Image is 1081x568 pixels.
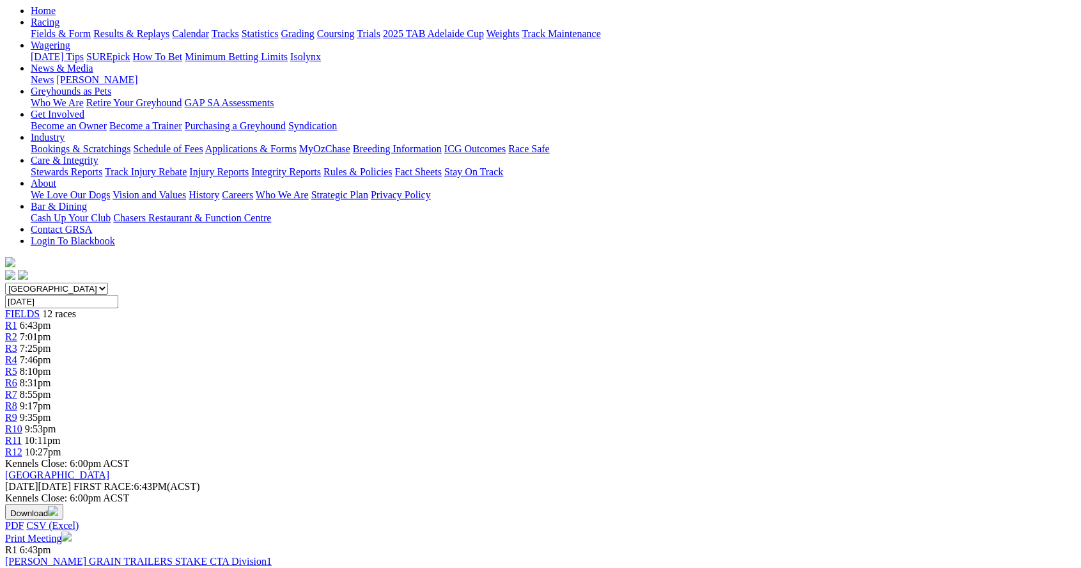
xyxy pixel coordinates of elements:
[20,320,51,331] span: 6:43pm
[31,51,84,62] a: [DATE] Tips
[5,458,129,469] span: Kennels Close: 6:00pm ACST
[31,120,107,131] a: Become an Owner
[31,212,111,223] a: Cash Up Your Club
[5,320,17,331] a: R1
[31,166,1076,178] div: Care & Integrity
[61,532,72,542] img: printer.svg
[311,189,368,200] a: Strategic Plan
[299,143,350,154] a: MyOzChase
[20,412,51,423] span: 9:35pm
[18,270,28,280] img: twitter.svg
[31,74,54,85] a: News
[31,212,1076,224] div: Bar & Dining
[133,143,203,154] a: Schedule of Fees
[185,51,288,62] a: Minimum Betting Limits
[25,423,56,434] span: 9:53pm
[5,295,118,308] input: Select date
[371,189,431,200] a: Privacy Policy
[5,412,17,423] a: R9
[31,74,1076,86] div: News & Media
[74,481,134,492] span: FIRST RACE:
[395,166,442,177] a: Fact Sheets
[31,28,91,39] a: Fields & Form
[133,51,183,62] a: How To Bet
[31,86,111,97] a: Greyhounds as Pets
[31,5,56,16] a: Home
[25,446,61,457] span: 10:27pm
[31,178,56,189] a: About
[31,109,84,120] a: Get Involved
[323,166,393,177] a: Rules & Policies
[20,366,51,377] span: 8:10pm
[5,493,1076,504] div: Kennels Close: 6:00pm ACST
[185,120,286,131] a: Purchasing a Greyhound
[5,481,38,492] span: [DATE]
[26,520,79,531] a: CSV (Excel)
[205,143,297,154] a: Applications & Forms
[317,28,355,39] a: Coursing
[113,212,271,223] a: Chasers Restaurant & Function Centre
[353,143,442,154] a: Breeding Information
[5,504,63,520] button: Download
[212,28,239,39] a: Tracks
[288,120,337,131] a: Syndication
[189,166,249,177] a: Injury Reports
[31,166,102,177] a: Stewards Reports
[20,343,51,354] span: 7:25pm
[31,143,130,154] a: Bookings & Scratchings
[86,97,182,108] a: Retire Your Greyhound
[185,97,274,108] a: GAP SA Assessments
[357,28,380,39] a: Trials
[5,520,24,531] a: PDF
[5,469,109,480] a: [GEOGRAPHIC_DATA]
[31,201,87,212] a: Bar & Dining
[5,308,40,319] span: FIELDS
[31,155,98,166] a: Care & Integrity
[20,354,51,365] span: 7:46pm
[5,435,22,446] a: R11
[5,270,15,280] img: facebook.svg
[31,17,59,28] a: Racing
[31,63,93,74] a: News & Media
[222,189,253,200] a: Careers
[5,556,272,567] a: [PERSON_NAME] GRAIN TRAILERS STAKE CTA Division1
[5,400,17,411] span: R8
[31,28,1076,40] div: Racing
[256,189,309,200] a: Who We Are
[86,51,130,62] a: SUREpick
[20,377,51,388] span: 8:31pm
[31,143,1076,155] div: Industry
[5,343,17,354] a: R3
[20,400,51,411] span: 9:17pm
[31,40,70,51] a: Wagering
[172,28,209,39] a: Calendar
[74,481,200,492] span: 6:43PM(ACST)
[486,28,520,39] a: Weights
[31,97,84,108] a: Who We Are
[383,28,484,39] a: 2025 TAB Adelaide Cup
[5,366,17,377] a: R5
[5,377,17,388] a: R6
[242,28,279,39] a: Statistics
[5,446,22,457] a: R12
[20,389,51,400] span: 8:55pm
[5,481,71,492] span: [DATE]
[290,51,321,62] a: Isolynx
[5,389,17,400] span: R7
[31,189,110,200] a: We Love Our Dogs
[5,423,22,434] span: R10
[251,166,321,177] a: Integrity Reports
[113,189,186,200] a: Vision and Values
[31,51,1076,63] div: Wagering
[189,189,219,200] a: History
[31,97,1076,109] div: Greyhounds as Pets
[281,28,315,39] a: Grading
[31,132,65,143] a: Industry
[56,74,137,85] a: [PERSON_NAME]
[105,166,187,177] a: Track Injury Rebate
[20,544,51,555] span: 6:43pm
